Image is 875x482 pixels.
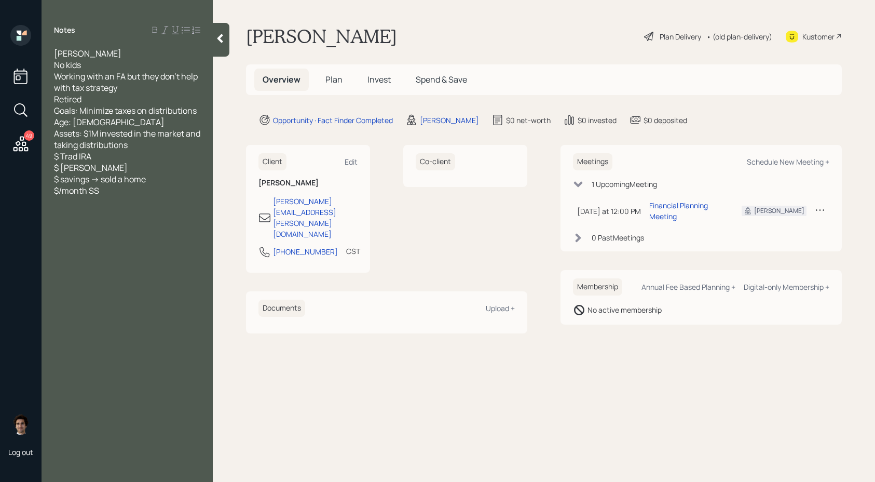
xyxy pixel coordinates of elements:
span: Spend & Save [416,74,467,85]
div: Edit [345,157,358,167]
div: Opportunity · Fact Finder Completed [273,115,393,126]
div: [PHONE_NUMBER] [273,246,338,257]
h1: [PERSON_NAME] [246,25,397,48]
div: Financial Planning Meeting [649,200,725,222]
span: Plan [325,74,343,85]
div: [PERSON_NAME][EMAIL_ADDRESS][PERSON_NAME][DOMAIN_NAME] [273,196,358,239]
div: [PERSON_NAME] [420,115,479,126]
div: 0 Past Meeting s [592,232,644,243]
div: $0 invested [578,115,617,126]
div: Log out [8,447,33,457]
div: • (old plan-delivery) [706,31,772,42]
img: harrison-schaefer-headshot-2.png [10,414,31,435]
h6: Meetings [573,153,612,170]
div: No active membership [587,304,662,315]
div: Schedule New Meeting + [747,157,829,167]
label: Notes [54,25,75,35]
span: Overview [263,74,300,85]
div: $0 deposited [644,115,687,126]
h6: [PERSON_NAME] [258,179,358,188]
div: $0 net-worth [506,115,551,126]
h6: Documents [258,300,305,317]
span: [PERSON_NAME] No kids Working with an FA but they don't help with tax strategy Retired Goals: Min... [54,48,202,196]
div: 49 [24,130,34,141]
h6: Membership [573,278,622,296]
div: Annual Fee Based Planning + [641,282,735,292]
div: [DATE] at 12:00 PM [577,206,641,217]
div: Digital-only Membership + [744,282,829,292]
h6: Co-client [416,153,455,170]
div: 1 Upcoming Meeting [592,179,657,190]
div: [PERSON_NAME] [754,206,804,216]
h6: Client [258,153,286,170]
div: CST [346,246,360,257]
span: Invest [367,74,391,85]
div: Kustomer [802,31,835,42]
div: Plan Delivery [660,31,701,42]
div: Upload + [486,303,515,313]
